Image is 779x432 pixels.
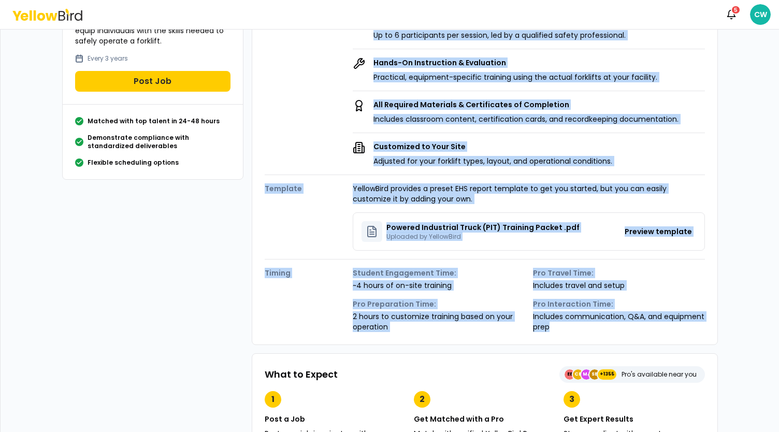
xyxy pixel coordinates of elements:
strong: Pro Preparation Time: [353,299,525,309]
span: EE [565,369,575,380]
p: Matched with top talent in 24-48 hours [88,117,220,125]
p: 2 hours to customize training based on your operation [353,311,525,332]
p: Practical, equipment-specific training using the actual forklifts at your facility. [373,72,657,82]
h4: Template [265,183,353,194]
p: Up to 6 participants per session, led by a qualified safety professional. [373,30,626,40]
p: Powered Industrial Truck (PIT) Training Packet .pdf [386,222,580,233]
div: 2 [414,391,430,408]
h3: What to Expect [265,367,338,382]
button: 5 [721,4,742,25]
p: ~4 hours of on-site training [353,280,525,291]
div: 5 [731,5,741,15]
h4: Post a Job [265,414,406,424]
button: Post Job [75,71,230,92]
p: Hands-On Instruction & Evaluation [373,57,657,68]
p: Includes travel and setup [533,280,705,291]
h4: Timing [265,268,353,278]
div: 3 [564,391,580,408]
p: Flexible scheduling options [88,159,179,167]
p: Every 3 years [88,54,128,63]
p: Uploaded by YellowBird [386,233,580,241]
h4: Get Expert Results [564,414,705,424]
p: YellowBird provides a preset EHS report template to get you started, but you can easily customize... [353,183,705,204]
span: +1355 [600,369,614,380]
span: CE [573,369,583,380]
p: Comprehensive program designed to equip individuals with the skills needed to safely operate a fo... [75,15,230,46]
strong: Pro Travel Time: [533,268,705,278]
p: All Required Materials & Certificates of Completion [373,99,679,110]
p: Includes communication, Q&A, and equipment prep [533,311,705,332]
strong: Pro Interaction Time: [533,299,705,309]
span: MJ [581,369,592,380]
span: CW [750,4,771,25]
span: SE [589,369,600,380]
p: Customized to Your Site [373,141,612,152]
button: Preview template [621,223,696,240]
p: Demonstrate compliance with standardized deliverables [88,134,230,150]
p: Pro's available near you [622,370,697,379]
h4: Get Matched with a Pro [414,414,555,424]
strong: Student Engagement Time: [353,268,525,278]
p: Includes classroom content, certification cards, and recordkeeping documentation. [373,114,679,124]
p: Adjusted for your forklift types, layout, and operational conditions. [373,156,612,166]
div: 1 [265,391,281,408]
